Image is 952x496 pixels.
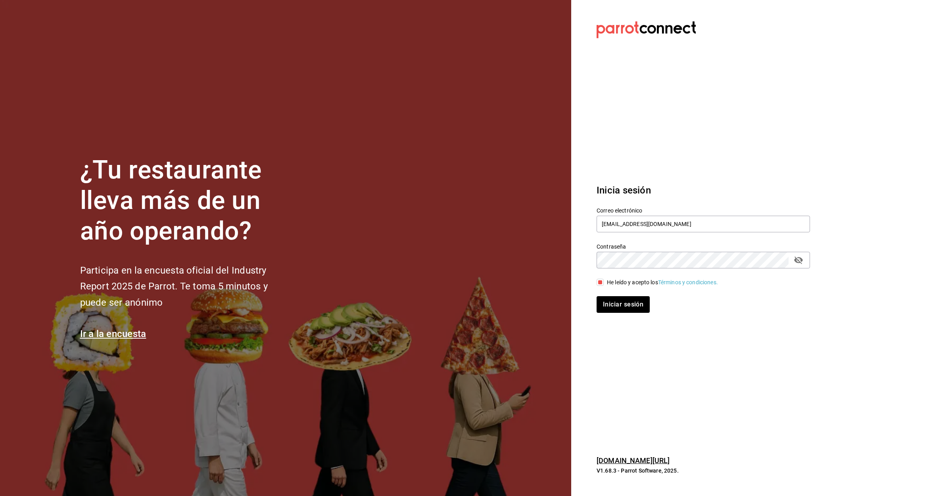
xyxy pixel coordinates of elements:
h3: Inicia sesión [597,183,810,197]
div: He leído y acepto los [607,278,718,287]
button: passwordField [792,253,805,267]
button: Iniciar sesión [597,296,650,313]
a: Términos y condiciones. [658,279,718,285]
a: [DOMAIN_NAME][URL] [597,456,670,465]
h1: ¿Tu restaurante lleva más de un año operando? [80,155,294,246]
label: Correo electrónico [597,208,810,213]
a: Ir a la encuesta [80,328,146,339]
h2: Participa en la encuesta oficial del Industry Report 2025 de Parrot. Te toma 5 minutos y puede se... [80,262,294,311]
input: Ingresa tu correo electrónico [597,216,810,232]
label: Contraseña [597,244,810,249]
p: V1.68.3 - Parrot Software, 2025. [597,467,810,475]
